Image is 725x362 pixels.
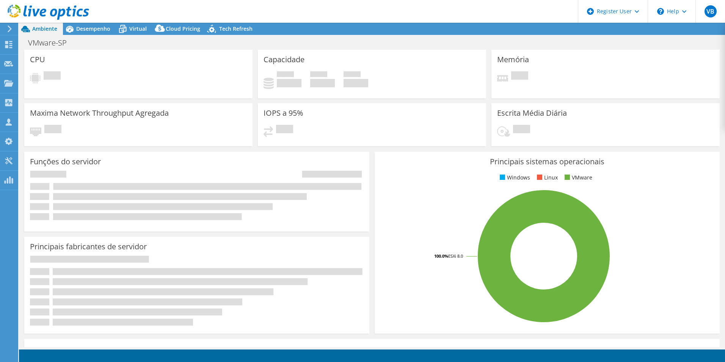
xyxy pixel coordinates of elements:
h3: Principais fabricantes de servidor [30,242,147,251]
span: Tech Refresh [219,25,253,32]
span: Pendente [511,71,528,82]
h3: Capacidade [264,55,304,64]
span: Usado [277,71,294,79]
h3: Principais sistemas operacionais [380,157,714,166]
h3: IOPS a 95% [264,109,303,117]
h4: 0 GiB [277,79,301,87]
span: Pendente [513,125,530,135]
h1: VMware-SP [25,39,78,47]
span: Ambiente [32,25,57,32]
h4: 0 GiB [344,79,368,87]
li: VMware [563,173,592,182]
h3: Maxima Network Throughput Agregada [30,109,169,117]
span: Total [344,71,361,79]
span: Pendente [44,125,61,135]
span: Disponível [310,71,327,79]
h3: Escrita Média Diária [497,109,567,117]
h3: Funções do servidor [30,157,101,166]
tspan: ESXi 8.0 [448,253,463,259]
li: Linux [535,173,558,182]
span: Virtual [129,25,147,32]
h3: CPU [30,55,45,64]
span: Pendente [276,125,293,135]
span: Desempenho [76,25,110,32]
span: Cloud Pricing [166,25,200,32]
svg: \n [657,8,664,15]
span: Pendente [44,71,61,82]
h3: Memória [497,55,529,64]
li: Windows [498,173,530,182]
span: VB [705,5,717,17]
h4: 0 GiB [310,79,335,87]
tspan: 100.0% [434,253,448,259]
